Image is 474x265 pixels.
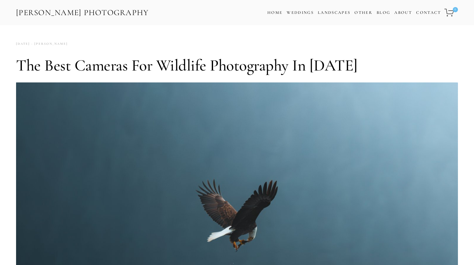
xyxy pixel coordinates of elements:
[16,56,458,75] h1: The Best Cameras for Wildlife Photography in [DATE]
[416,8,441,17] a: Contact
[354,10,372,15] a: Other
[30,40,68,48] a: [PERSON_NAME]
[15,5,149,20] a: [PERSON_NAME] Photography
[287,10,314,15] a: Weddings
[443,5,459,20] a: 0 items in cart
[394,8,412,17] a: About
[16,40,30,48] time: [DATE]
[318,10,350,15] a: Landscapes
[267,8,282,17] a: Home
[453,7,458,12] span: 0
[377,8,390,17] a: Blog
